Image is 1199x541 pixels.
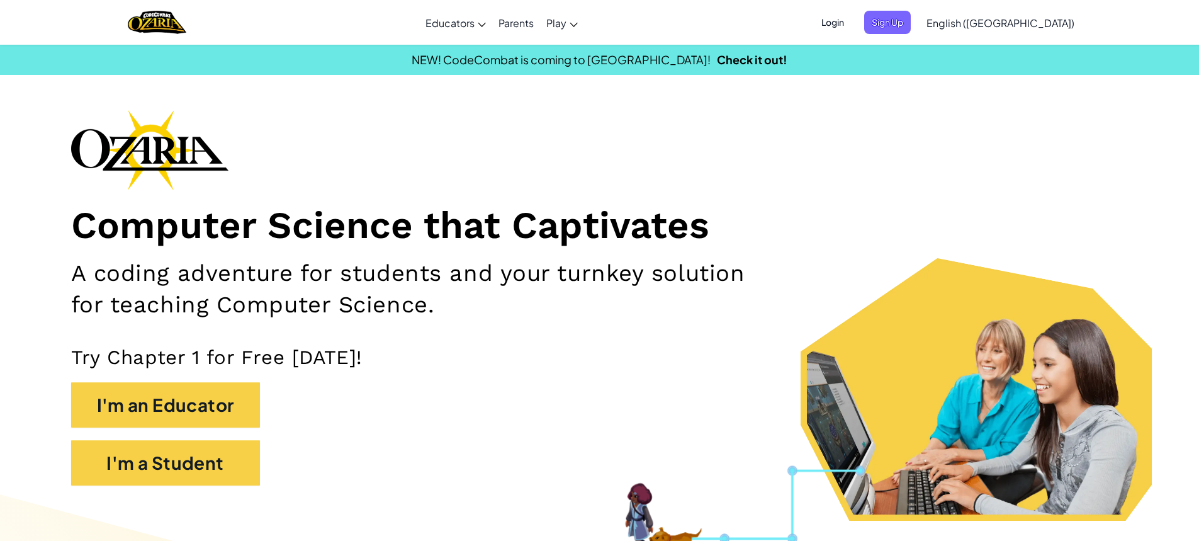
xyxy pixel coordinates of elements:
img: Ozaria branding logo [71,110,228,190]
span: Play [546,16,566,30]
h2: A coding adventure for students and your turnkey solution for teaching Computer Science. [71,258,780,320]
button: Sign Up [864,11,911,34]
a: Check it out! [717,52,787,67]
a: English ([GEOGRAPHIC_DATA]) [920,6,1081,40]
span: Educators [425,16,475,30]
h1: Computer Science that Captivates [71,203,1129,249]
a: Educators [419,6,492,40]
a: Ozaria by CodeCombat logo [128,9,186,35]
a: Parents [492,6,540,40]
img: Home [128,9,186,35]
p: Try Chapter 1 for Free [DATE]! [71,345,1129,370]
span: English ([GEOGRAPHIC_DATA]) [926,16,1074,30]
button: I'm a Student [71,440,260,486]
span: NEW! CodeCombat is coming to [GEOGRAPHIC_DATA]! [412,52,711,67]
a: Play [540,6,584,40]
button: Login [814,11,852,34]
button: I'm an Educator [71,382,260,428]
